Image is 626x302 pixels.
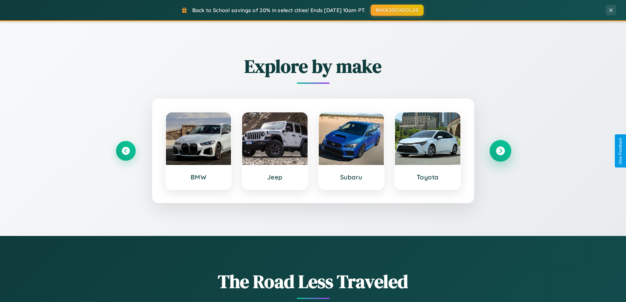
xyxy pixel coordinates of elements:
[618,138,623,164] div: Give Feedback
[371,5,424,16] button: BACK2SCHOOL20
[325,173,378,181] h3: Subaru
[116,269,510,294] h1: The Road Less Traveled
[192,7,366,13] span: Back to School savings of 20% in select cities! Ends [DATE] 10am PT.
[173,173,225,181] h3: BMW
[402,173,454,181] h3: Toyota
[116,54,510,79] h2: Explore by make
[249,173,301,181] h3: Jeep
